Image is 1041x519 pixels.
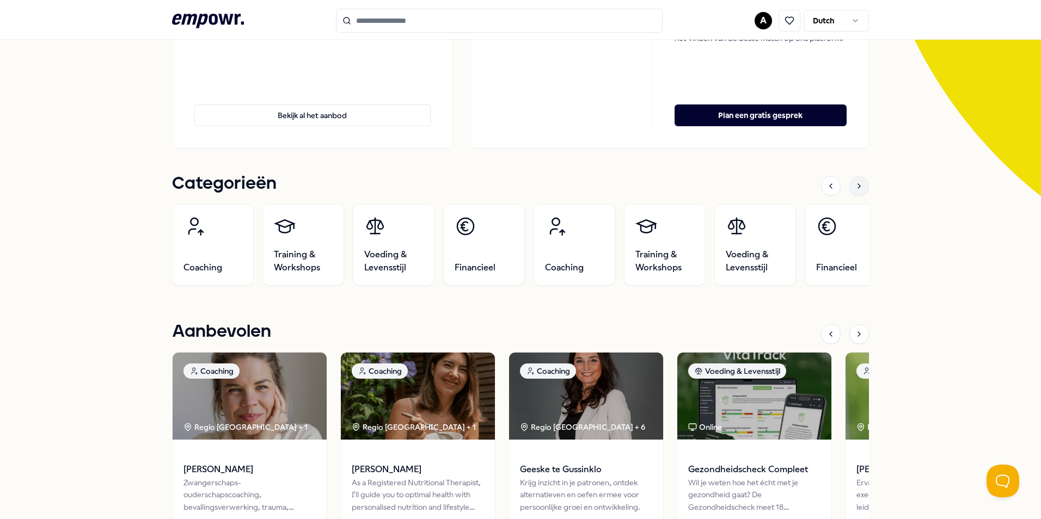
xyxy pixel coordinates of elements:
div: Coaching [520,363,576,379]
img: package image [677,353,831,440]
span: Coaching [183,261,222,274]
span: Financieel [455,261,495,274]
span: Financieel [816,261,857,274]
div: Online [688,421,722,433]
button: Bekijk al het aanbod [194,104,431,126]
a: Training & Workshops [624,204,706,286]
div: Voeding & Levensstijl [688,363,786,379]
a: Coaching [534,204,615,286]
a: Voeding & Levensstijl [353,204,434,286]
div: Krijg inzicht in je patronen, ontdek alternatieven en oefen ermee voor persoonlijke groei en ontw... [520,477,652,513]
button: A [755,12,772,29]
span: Voeding & Levensstijl [726,248,785,274]
a: Financieel [443,204,525,286]
img: package image [846,353,1000,440]
span: [PERSON_NAME] [183,462,316,477]
a: Coaching [172,204,254,286]
img: package image [173,353,327,440]
div: Ervaren top coach gespecialiseerd in executive-, carrière- en leiderschapscoaching, die professio... [856,477,989,513]
div: Regio [GEOGRAPHIC_DATA] + 1 [352,421,476,433]
h1: Aanbevolen [172,318,271,345]
div: Regio [GEOGRAPHIC_DATA] + 6 [520,421,645,433]
div: Regio [GEOGRAPHIC_DATA] + 2 [856,421,982,433]
a: Financieel [805,204,886,286]
a: Training & Workshops [262,204,344,286]
img: package image [509,353,663,440]
span: [PERSON_NAME] [856,462,989,477]
input: Search for products, categories or subcategories [336,9,663,33]
span: [PERSON_NAME] [352,462,484,477]
a: Voeding & Levensstijl [714,204,796,286]
h1: Categorieën [172,170,277,197]
div: As a Registered Nutritional Therapist, I'll guide you to optimal health with personalised nutriti... [352,477,484,513]
div: Coaching [183,363,240,379]
button: Plan een gratis gesprek [675,104,847,126]
img: package image [341,353,495,440]
span: Coaching [545,261,584,274]
iframe: Help Scout Beacon - Open [987,465,1019,497]
div: Coaching [856,363,913,379]
span: Geeske te Gussinklo [520,462,652,477]
span: Gezondheidscheck Compleet [688,462,820,477]
span: Training & Workshops [635,248,694,274]
div: Coaching [352,363,408,379]
div: Regio [GEOGRAPHIC_DATA] + 1 [183,421,308,433]
div: Wil je weten hoe het écht met je gezondheid gaat? De Gezondheidscheck meet 18 biomarkers voor een... [688,477,820,513]
a: Bekijk al het aanbod [194,87,431,126]
span: Training & Workshops [274,248,333,274]
span: Voeding & Levensstijl [364,248,423,274]
div: Zwangerschaps- ouderschapscoaching, bevallingsverwerking, trauma, (prik)angst & stresscoaching. [183,477,316,513]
